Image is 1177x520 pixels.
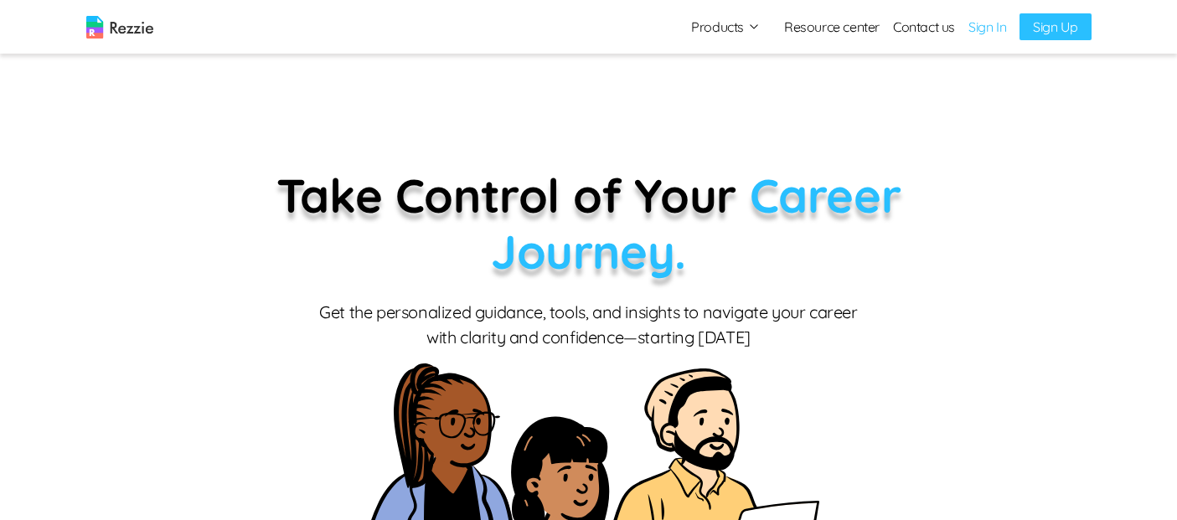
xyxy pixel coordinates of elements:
[968,17,1006,37] a: Sign In
[1020,13,1091,40] a: Sign Up
[893,17,955,37] a: Contact us
[691,17,761,37] button: Products
[191,167,987,280] p: Take Control of Your
[86,16,153,39] img: logo
[317,300,861,350] p: Get the personalized guidance, tools, and insights to navigate your career with clarity and confi...
[784,17,880,37] a: Resource center
[491,166,901,281] span: Career Journey.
